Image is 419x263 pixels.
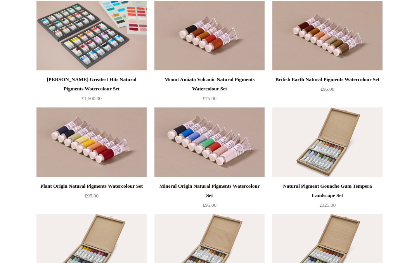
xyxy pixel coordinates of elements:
a: British Earth Natural Pigments Watercolour Set British Earth Natural Pigments Watercolour Set [272,1,383,71]
a: Mount Amiata Volcanic Natural Pigments Watercolour Set Mount Amiata Volcanic Natural Pigments Wat... [154,1,265,71]
a: Plant Origin Natural Pigments Watercolour Set £95.00 [36,182,147,214]
img: Natural Pigment Gouache Gum Tempera Landscape Set [272,108,383,178]
span: £95.00 [320,87,334,92]
div: Mineral Origin Natural Pigments Watercolour Set [156,182,263,201]
a: Mineral Origin Natural Pigments Watercolour Set £95.00 [154,182,265,214]
a: Mineral Origin Natural Pigments Watercolour Set Mineral Origin Natural Pigments Watercolour Set [154,108,265,178]
img: Mineral Origin Natural Pigments Watercolour Set [154,108,265,178]
img: British Earth Natural Pigments Watercolour Set [272,1,383,71]
span: £325.00 [319,202,336,208]
div: [PERSON_NAME] Greatest Hits Natural Pigments Watercolour Set [38,75,145,94]
img: Plant Origin Natural Pigments Watercolour Set [36,108,147,178]
div: Mount Amiata Volcanic Natural Pigments Watercolour Set [156,75,263,94]
span: £95.00 [85,193,99,199]
a: [PERSON_NAME] Greatest Hits Natural Pigments Watercolour Set £1,500.00 [36,75,147,107]
a: Mount Amiata Volcanic Natural Pigments Watercolour Set £75.00 [154,75,265,107]
span: £75.00 [203,96,216,102]
span: £95.00 [203,202,216,208]
img: Wallace Seymour Greatest Hits Natural Pigments Watercolour Set [36,1,147,71]
div: Plant Origin Natural Pigments Watercolour Set [38,182,145,191]
a: Natural Pigment Gouache Gum Tempera Landscape Set £325.00 [272,182,383,214]
div: Natural Pigment Gouache Gum Tempera Landscape Set [274,182,381,201]
a: British Earth Natural Pigments Watercolour Set £95.00 [272,75,383,107]
img: Mount Amiata Volcanic Natural Pigments Watercolour Set [154,1,265,71]
span: £1,500.00 [81,96,102,102]
a: Natural Pigment Gouache Gum Tempera Landscape Set Natural Pigment Gouache Gum Tempera Landscape Set [272,108,383,178]
a: Wallace Seymour Greatest Hits Natural Pigments Watercolour Set Wallace Seymour Greatest Hits Natu... [36,1,147,71]
a: Plant Origin Natural Pigments Watercolour Set Plant Origin Natural Pigments Watercolour Set [36,108,147,178]
div: British Earth Natural Pigments Watercolour Set [274,75,381,85]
